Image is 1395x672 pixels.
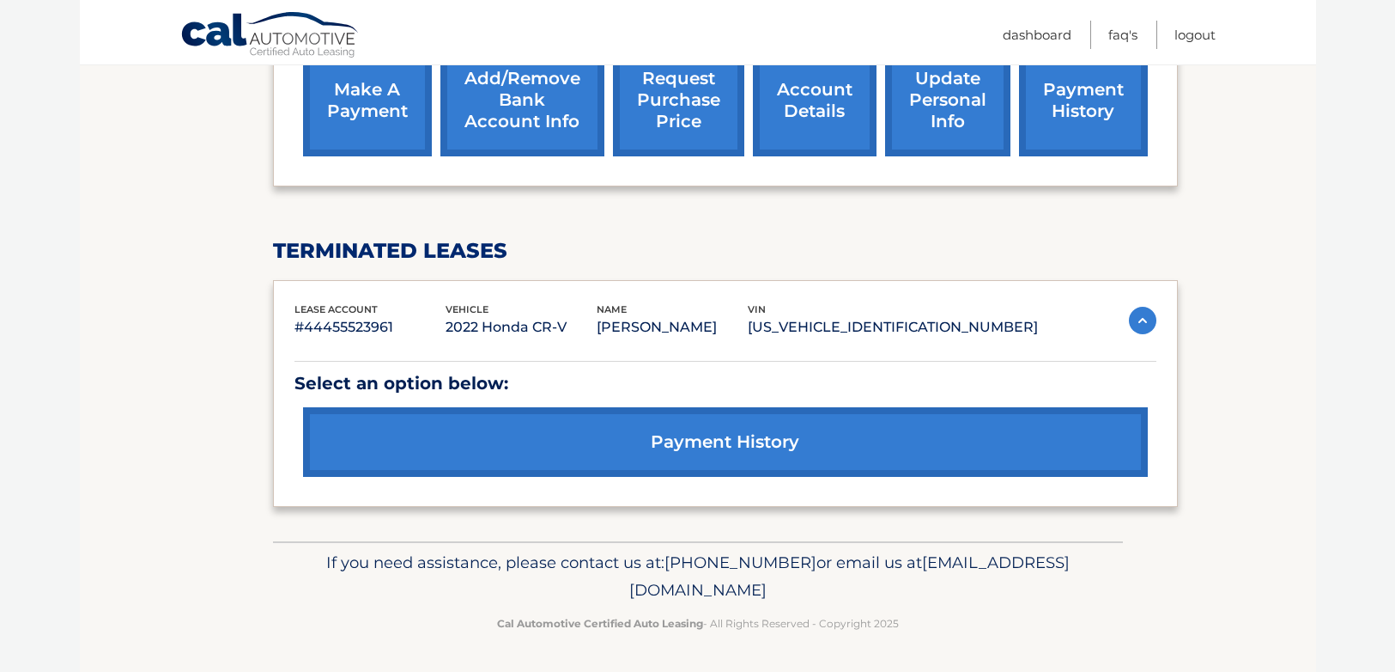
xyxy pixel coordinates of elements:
[748,315,1038,339] p: [US_VEHICLE_IDENTIFICATION_NUMBER]
[446,303,488,315] span: vehicle
[497,617,703,630] strong: Cal Automotive Certified Auto Leasing
[613,44,744,156] a: request purchase price
[885,44,1010,156] a: update personal info
[440,44,604,156] a: Add/Remove bank account info
[294,303,378,315] span: lease account
[303,44,432,156] a: make a payment
[1108,21,1137,49] a: FAQ's
[629,553,1070,600] span: [EMAIL_ADDRESS][DOMAIN_NAME]
[748,303,766,315] span: vin
[303,407,1148,477] a: payment history
[1129,307,1156,334] img: accordion-active.svg
[664,553,816,572] span: [PHONE_NUMBER]
[597,315,748,339] p: [PERSON_NAME]
[273,238,1178,264] h2: terminated leases
[294,369,1156,399] p: Select an option below:
[1003,21,1071,49] a: Dashboard
[446,315,597,339] p: 2022 Honda CR-V
[284,549,1112,604] p: If you need assistance, please contact us at: or email us at
[294,315,446,339] p: #44455523961
[597,303,627,315] span: name
[180,11,361,61] a: Cal Automotive
[1019,44,1148,156] a: payment history
[753,44,876,156] a: account details
[284,614,1112,632] p: - All Rights Reserved - Copyright 2025
[1174,21,1216,49] a: Logout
